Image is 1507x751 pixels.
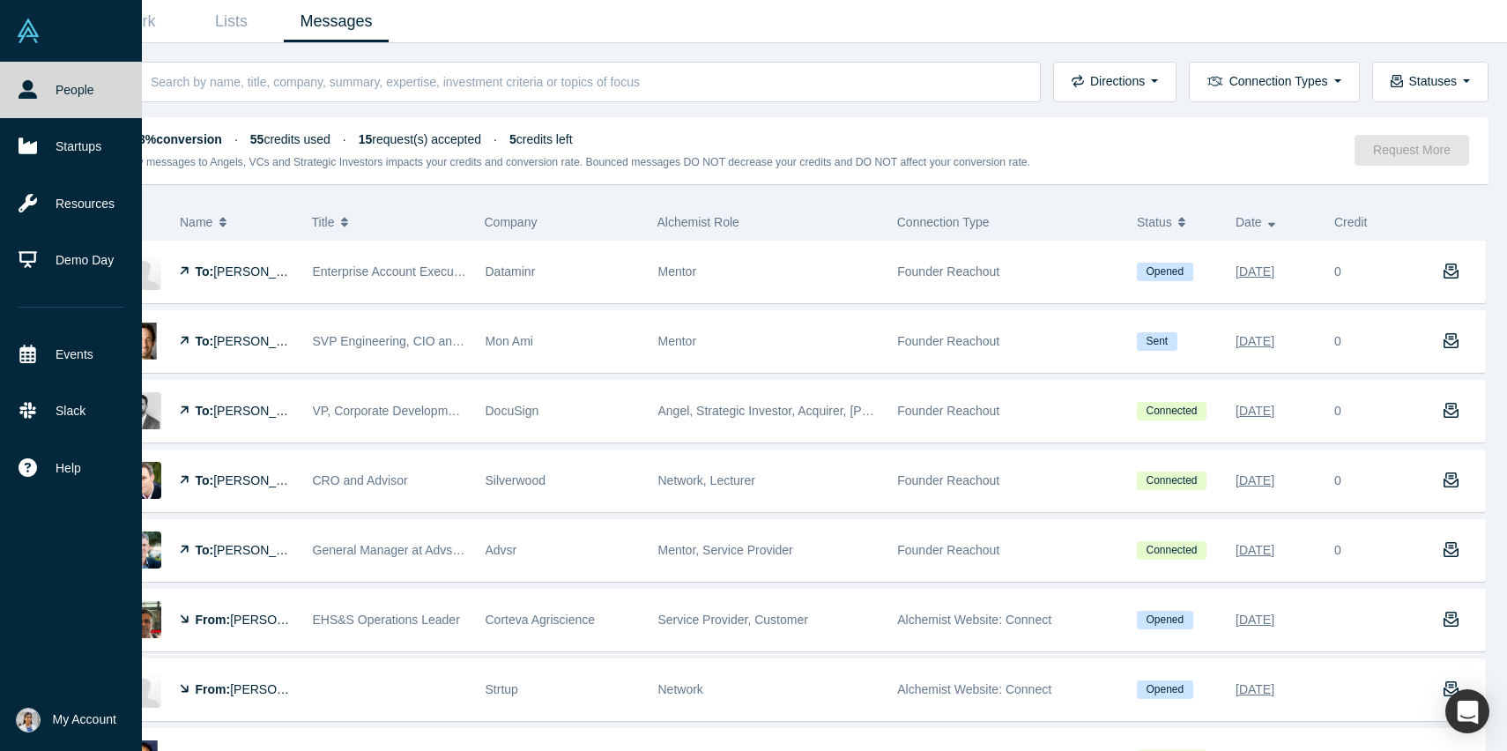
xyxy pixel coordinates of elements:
span: [PERSON_NAME] [213,334,315,348]
span: Connection Type [897,215,990,229]
span: Silverwood [486,473,546,487]
span: request(s) accepted [359,132,481,146]
span: Opened [1137,263,1193,281]
span: Mentor, Service Provider [658,543,793,557]
img: Rakesh Singh - ASP, Lean Six Sigma, MBAc's Profile Image [124,601,161,638]
span: Alchemist Website: Connect [897,682,1051,696]
button: Date [1236,204,1316,241]
span: Network [658,682,703,696]
span: Founder Reachout [897,334,999,348]
span: Status [1137,204,1172,241]
img: Steven Fram's Profile Image [124,323,161,360]
button: Status [1137,204,1217,241]
span: Founder Reachout [897,473,999,487]
div: [DATE] [1236,535,1274,566]
a: Messages [284,1,389,42]
div: 0 [1334,263,1341,281]
span: Connected [1137,541,1206,560]
span: Alchemist Website: Connect [897,613,1051,627]
span: Company [485,215,538,229]
span: credits used [250,132,330,146]
img: Alexander Shartsis's Profile Image [124,462,161,499]
div: [DATE] [1236,674,1274,705]
div: 0 [1334,472,1341,490]
span: Title [312,204,335,241]
span: · [234,132,238,146]
a: Lists [179,1,284,42]
span: Mon Ami [486,334,533,348]
span: Connected [1137,402,1206,420]
span: Connected [1137,472,1206,490]
span: Founder Reachout [897,404,999,418]
button: Directions [1053,62,1177,102]
span: My Account [53,710,116,729]
img: Doug Egan's Profile Image [124,253,161,290]
button: Statuses [1372,62,1488,102]
strong: To: [196,543,214,557]
span: Alchemist Role [657,215,739,229]
span: [PERSON_NAME] [213,473,315,487]
button: My Account [16,708,116,732]
span: Founder Reachout [897,264,999,279]
div: [DATE] [1236,396,1274,427]
span: Angel, Strategic Investor, Acquirer, [PERSON_NAME] [658,404,952,418]
span: Corteva Agriscience [486,613,596,627]
strong: To: [196,473,214,487]
strong: 55 [250,132,264,146]
div: [DATE] [1236,257,1274,287]
div: 0 [1334,332,1341,351]
div: 0 [1334,402,1341,420]
button: Title [312,204,466,241]
strong: 27.3% conversion [122,132,222,146]
span: Mentor [658,334,697,348]
img: Eric Darwin's Profile Image [124,392,161,429]
span: Opened [1137,611,1193,629]
span: · [494,132,497,146]
span: General Manager at Advsr, LLC [313,543,486,557]
span: Service Provider, Customer [658,613,808,627]
span: Network, Lecturer [658,473,755,487]
div: 0 [1334,541,1341,560]
strong: To: [196,334,214,348]
strong: From: [196,682,231,696]
div: [DATE] [1236,465,1274,496]
span: Opened [1137,680,1193,699]
span: Sent [1137,332,1177,351]
span: · [343,132,346,146]
strong: From: [196,613,231,627]
span: Enterprise Account Executive [313,264,473,279]
span: Name [180,204,212,241]
img: Anandini Chawla's Account [16,708,41,732]
span: SVP Engineering, CIO and Co-Founder [313,334,529,348]
button: Name [180,204,293,241]
span: [PERSON_NAME] - ASP, Lean Six Sigma, MBAc [230,613,498,627]
span: DocuSign [486,404,539,418]
span: Credit [1334,215,1367,229]
span: [PERSON_NAME] [213,543,315,557]
img: Jameson McMaster's Profile Image [124,671,161,708]
button: Connection Types [1189,62,1359,102]
input: Search by name, title, company, summary, expertise, investment criteria or topics of focus [149,61,1021,102]
strong: To: [196,264,214,279]
span: CRO and Advisor [313,473,408,487]
strong: 5 [509,132,516,146]
small: Only messages to Angels, VCs and Strategic Investors impacts your credits and conversion rate. Bo... [122,156,1031,168]
div: [DATE] [1236,605,1274,636]
span: credits left [509,132,573,146]
span: [PERSON_NAME] [213,264,315,279]
span: [PERSON_NAME] [213,404,315,418]
img: Alchemist Vault Logo [16,19,41,43]
span: EHS&S Operations Leader [313,613,460,627]
div: [DATE] [1236,326,1274,357]
span: Help [56,459,81,478]
span: Strtup [486,682,518,696]
strong: To: [196,404,214,418]
span: Advsr [486,543,517,557]
img: Ezra Roizen's Profile Image [124,532,161,569]
span: Mentor [658,264,697,279]
span: Date [1236,204,1262,241]
span: Dataminr [486,264,536,279]
span: Founder Reachout [897,543,999,557]
strong: 15 [359,132,373,146]
span: [PERSON_NAME] [230,682,331,696]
